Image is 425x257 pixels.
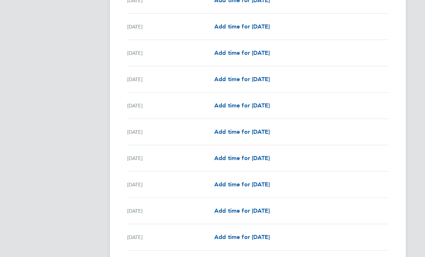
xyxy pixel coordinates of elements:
[214,233,270,242] a: Add time for [DATE]
[214,23,270,30] span: Add time for [DATE]
[127,101,214,110] div: [DATE]
[127,75,214,84] div: [DATE]
[214,75,270,84] a: Add time for [DATE]
[214,207,270,214] span: Add time for [DATE]
[214,76,270,83] span: Add time for [DATE]
[127,154,214,163] div: [DATE]
[127,49,214,57] div: [DATE]
[127,180,214,189] div: [DATE]
[214,101,270,110] a: Add time for [DATE]
[214,180,270,189] a: Add time for [DATE]
[214,207,270,215] a: Add time for [DATE]
[214,49,270,57] a: Add time for [DATE]
[214,128,270,135] span: Add time for [DATE]
[214,155,270,161] span: Add time for [DATE]
[214,181,270,188] span: Add time for [DATE]
[127,233,214,242] div: [DATE]
[214,49,270,56] span: Add time for [DATE]
[127,128,214,136] div: [DATE]
[127,207,214,215] div: [DATE]
[214,128,270,136] a: Add time for [DATE]
[214,22,270,31] a: Add time for [DATE]
[214,154,270,163] a: Add time for [DATE]
[214,102,270,109] span: Add time for [DATE]
[214,234,270,240] span: Add time for [DATE]
[127,22,214,31] div: [DATE]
